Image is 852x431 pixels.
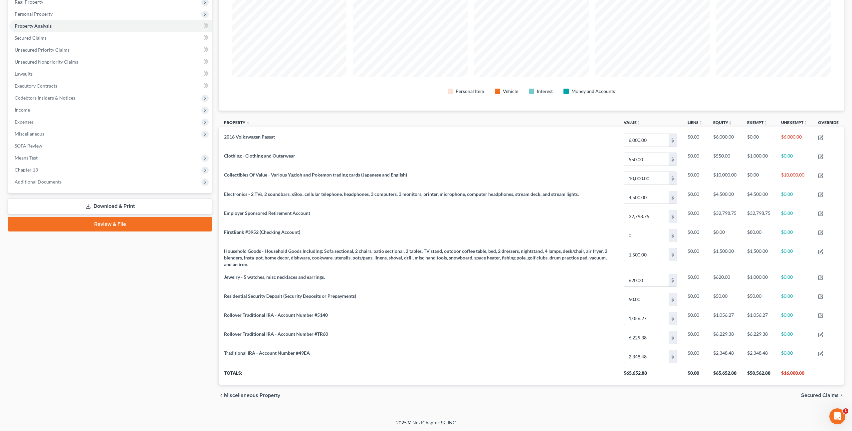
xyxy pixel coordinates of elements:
[781,120,807,125] a: Unexemptunfold_more
[708,328,742,347] td: $6,229.38
[669,293,677,306] div: $
[682,309,708,328] td: $0.00
[708,245,742,270] td: $1,500.00
[713,120,732,125] a: Equityunfold_more
[15,143,42,149] span: SOFA Review
[15,11,53,17] span: Personal Property
[708,207,742,226] td: $32,798.75
[224,191,579,197] span: Electronics - 2 TVs, 2 soundbars, xBox, cellular telephone, headphones, 3 computers, 3 monitors, ...
[776,226,813,245] td: $0.00
[708,169,742,188] td: $10,000.00
[15,59,78,65] span: Unsecured Nonpriority Claims
[15,35,47,41] span: Secured Claims
[688,120,703,125] a: Liensunfold_more
[742,271,776,290] td: $1,000.00
[801,393,839,398] span: Secured Claims
[776,169,813,188] td: $10,000.00
[813,116,844,131] th: Override
[624,191,669,204] input: 0.00
[224,153,295,159] span: Clothing - Clothing and Outerwear
[537,88,553,95] div: Interest
[224,248,607,267] span: Household Goods - Household Goods Including: Sofa sectional, 2 chairs, patio sectional, 2 tables,...
[624,229,669,242] input: 0.00
[15,119,34,125] span: Expenses
[776,131,813,150] td: $6,000.00
[219,393,224,398] i: chevron_left
[224,134,275,140] span: 2016 Volkswagen Passat
[682,245,708,270] td: $0.00
[624,153,669,166] input: 0.00
[224,293,356,299] span: Residential Security Deposit (Security Deposits or Prepayments)
[682,366,708,385] th: $0.00
[224,393,280,398] span: Miscellaneous Property
[776,245,813,270] td: $0.00
[776,188,813,207] td: $0.00
[618,366,682,385] th: $65,652.88
[8,199,212,214] a: Download & Print
[456,88,484,95] div: Personal Item
[839,393,844,398] i: chevron_right
[682,188,708,207] td: $0.00
[708,366,742,385] th: $65,652.88
[682,169,708,188] td: $0.00
[742,366,776,385] th: $50,562.88
[669,134,677,147] div: $
[9,20,212,32] a: Property Analysis
[669,350,677,363] div: $
[9,80,212,92] a: Executory Contracts
[9,32,212,44] a: Secured Claims
[669,248,677,261] div: $
[224,172,407,178] span: Collectibles Of Value - Various Yugioh and Pokemon trading cards (Japanese and English)
[224,229,300,235] span: FirstBank #3952 (Checking Account)
[708,131,742,150] td: $6,000.00
[503,88,518,95] div: Vehicle
[682,207,708,226] td: $0.00
[15,23,52,29] span: Property Analysis
[742,309,776,328] td: $1,056.27
[742,188,776,207] td: $4,500.00
[682,290,708,309] td: $0.00
[637,121,641,125] i: unfold_more
[669,331,677,344] div: $
[742,150,776,169] td: $1,000.00
[801,393,844,398] button: Secured Claims chevron_right
[776,150,813,169] td: $0.00
[15,131,44,137] span: Miscellaneous
[682,271,708,290] td: $0.00
[624,134,669,147] input: 0.00
[742,226,776,245] td: $80.00
[742,328,776,347] td: $6,229.38
[624,293,669,306] input: 0.00
[682,328,708,347] td: $0.00
[219,393,280,398] button: chevron_left Miscellaneous Property
[708,290,742,309] td: $50.00
[669,210,677,223] div: $
[624,120,641,125] a: Valueunfold_more
[9,68,212,80] a: Lawsuits
[776,309,813,328] td: $0.00
[15,71,33,77] span: Lawsuits
[224,331,328,337] span: Rollover Traditional IRA - Account Number #TR60
[682,347,708,366] td: $0.00
[8,217,212,231] a: Review & File
[624,331,669,344] input: 0.00
[708,309,742,328] td: $1,056.27
[708,226,742,245] td: $0.00
[776,366,813,385] th: $16,000.00
[246,121,250,125] i: expand_less
[15,179,62,185] span: Additional Documents
[624,210,669,223] input: 0.00
[9,44,212,56] a: Unsecured Priority Claims
[224,350,310,356] span: Traditional IRA - Account Number #49EA
[669,153,677,166] div: $
[9,56,212,68] a: Unsecured Nonpriority Claims
[708,347,742,366] td: $2,348.48
[776,347,813,366] td: $0.00
[15,155,38,161] span: Means Test
[776,328,813,347] td: $0.00
[624,350,669,363] input: 0.00
[9,140,212,152] a: SOFA Review
[682,150,708,169] td: $0.00
[15,83,57,89] span: Executory Contracts
[708,271,742,290] td: $620.00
